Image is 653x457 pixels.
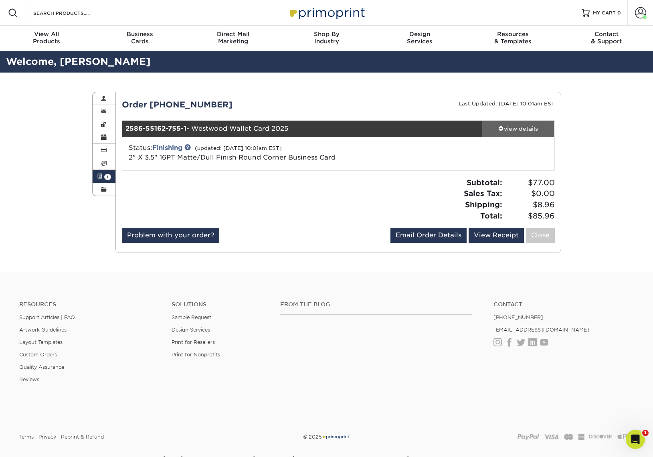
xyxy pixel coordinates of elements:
a: DesignServices [373,26,467,51]
a: Sample Request [172,314,211,320]
a: Artwork Guidelines [19,327,67,333]
div: Services [373,30,467,45]
input: SEARCH PRODUCTS..... [32,8,111,18]
span: Shop By [280,30,373,38]
strong: Total: [480,211,502,220]
span: $77.00 [505,177,555,188]
div: & Support [560,30,653,45]
a: [PHONE_NUMBER] [493,314,543,320]
span: MY CART [593,10,616,16]
h4: Resources [19,301,160,308]
a: Support Articles | FAQ [19,314,75,320]
span: 1 [642,430,649,436]
strong: Shipping: [465,200,502,209]
a: Reprint & Refund [61,431,104,443]
a: Close [526,228,555,243]
a: view details [482,121,554,137]
a: Quality Assurance [19,364,64,370]
span: 1 [104,174,111,180]
a: Print for Resellers [172,339,215,345]
div: & Templates [467,30,560,45]
strong: Subtotal: [467,178,502,187]
a: Contact& Support [560,26,653,51]
a: 2" X 3.5" 16PT Matte/Dull Finish Round Corner Business Card [129,154,336,161]
a: Direct MailMarketing [186,26,280,51]
a: View Receipt [469,228,524,243]
iframe: Google Customer Reviews [2,433,68,454]
a: Layout Templates [19,339,63,345]
span: Contact [560,30,653,38]
span: 0 [617,10,621,16]
a: Custom Orders [19,352,57,358]
strong: Sales Tax: [464,189,502,198]
small: Last Updated: [DATE] 10:01am EST [459,101,555,107]
div: Cards [93,30,187,45]
a: [EMAIL_ADDRESS][DOMAIN_NAME] [493,327,589,333]
a: Terms [19,431,34,443]
a: Resources& Templates [467,26,560,51]
img: Primoprint [287,4,367,21]
a: Finishing [152,144,182,152]
div: Industry [280,30,373,45]
h4: Solutions [172,301,268,308]
h4: From the Blog [280,301,472,308]
span: Resources [467,30,560,38]
img: Primoprint [322,434,350,440]
a: Contact [493,301,634,308]
a: Design Services [172,327,210,333]
a: Reviews [19,376,39,382]
div: © 2025 [222,431,431,443]
span: $0.00 [505,188,555,199]
a: Shop ByIndustry [280,26,373,51]
a: Privacy [38,431,56,443]
a: Problem with your order? [122,228,219,243]
span: Direct Mail [186,30,280,38]
div: Order [PHONE_NUMBER] [116,99,338,111]
strong: 2586-55162-755-1 [125,125,186,132]
a: Email Order Details [390,228,467,243]
a: Print for Nonprofits [172,352,220,358]
small: (updated: [DATE] 10:01am EST) [195,145,282,151]
div: - Westwood Wallet Card 2025 [122,121,482,137]
span: Design [373,30,467,38]
div: Marketing [186,30,280,45]
div: view details [482,125,554,133]
a: 1 [93,170,116,183]
iframe: Intercom live chat [626,430,645,449]
a: BusinessCards [93,26,187,51]
span: Business [93,30,187,38]
span: $85.96 [505,210,555,222]
div: Status: [123,143,410,162]
span: $8.96 [505,199,555,210]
